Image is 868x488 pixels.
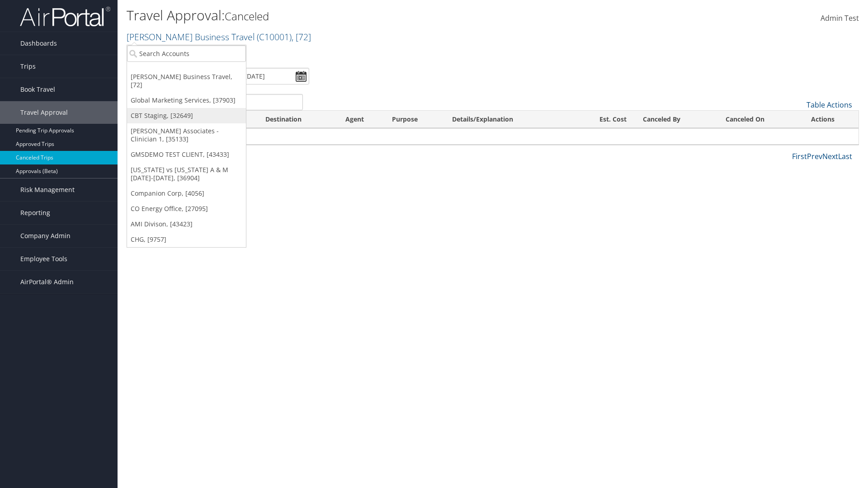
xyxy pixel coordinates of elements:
a: [US_STATE] vs [US_STATE] A & M [DATE]-[DATE], [36904] [127,162,246,186]
span: Admin Test [821,13,859,23]
span: Employee Tools [20,248,67,270]
a: [PERSON_NAME] Business Travel [127,31,311,43]
span: AirPortal® Admin [20,271,74,293]
th: Agent [337,111,384,128]
span: Risk Management [20,178,75,201]
span: ( C10001 ) [257,31,292,43]
th: Est. Cost: activate to sort column ascending [572,111,635,128]
a: Companion Corp, [4056] [127,186,246,201]
span: Trips [20,55,36,78]
a: Global Marketing Services, [37903] [127,93,246,108]
a: CO Energy Office, [27095] [127,201,246,216]
input: Search Accounts [127,45,246,62]
th: Destination: activate to sort column ascending [257,111,337,128]
span: Book Travel [20,78,55,101]
a: [PERSON_NAME] Associates - Clinician 1, [35133] [127,123,246,147]
span: Reporting [20,202,50,224]
img: airportal-logo.png [20,6,110,27]
td: No data available in table [127,128,859,145]
h1: Travel Approval: [127,6,615,25]
th: Canceled On: activate to sort column ascending [717,111,802,128]
a: AMI Divison, [43423] [127,216,246,232]
a: Next [822,151,838,161]
a: [PERSON_NAME] Business Travel, [72] [127,69,246,93]
a: Prev [807,151,822,161]
a: GMSDEMO TEST CLIENT, [43433] [127,147,246,162]
span: Travel Approval [20,101,68,124]
a: CBT Staging, [32649] [127,108,246,123]
th: Purpose [384,111,444,128]
th: Canceled By: activate to sort column ascending [635,111,717,128]
a: First [792,151,807,161]
p: Filter: [127,47,615,59]
th: Actions [803,111,859,128]
a: CHG, [9757] [127,232,246,247]
span: Company Admin [20,225,71,247]
span: , [ 72 ] [292,31,311,43]
a: Table Actions [807,100,852,110]
th: Details/Explanation [444,111,572,128]
a: Admin Test [821,5,859,33]
span: Dashboards [20,32,57,55]
a: Last [838,151,852,161]
input: [DATE] - [DATE] [214,68,309,84]
small: Canceled [225,9,269,23]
